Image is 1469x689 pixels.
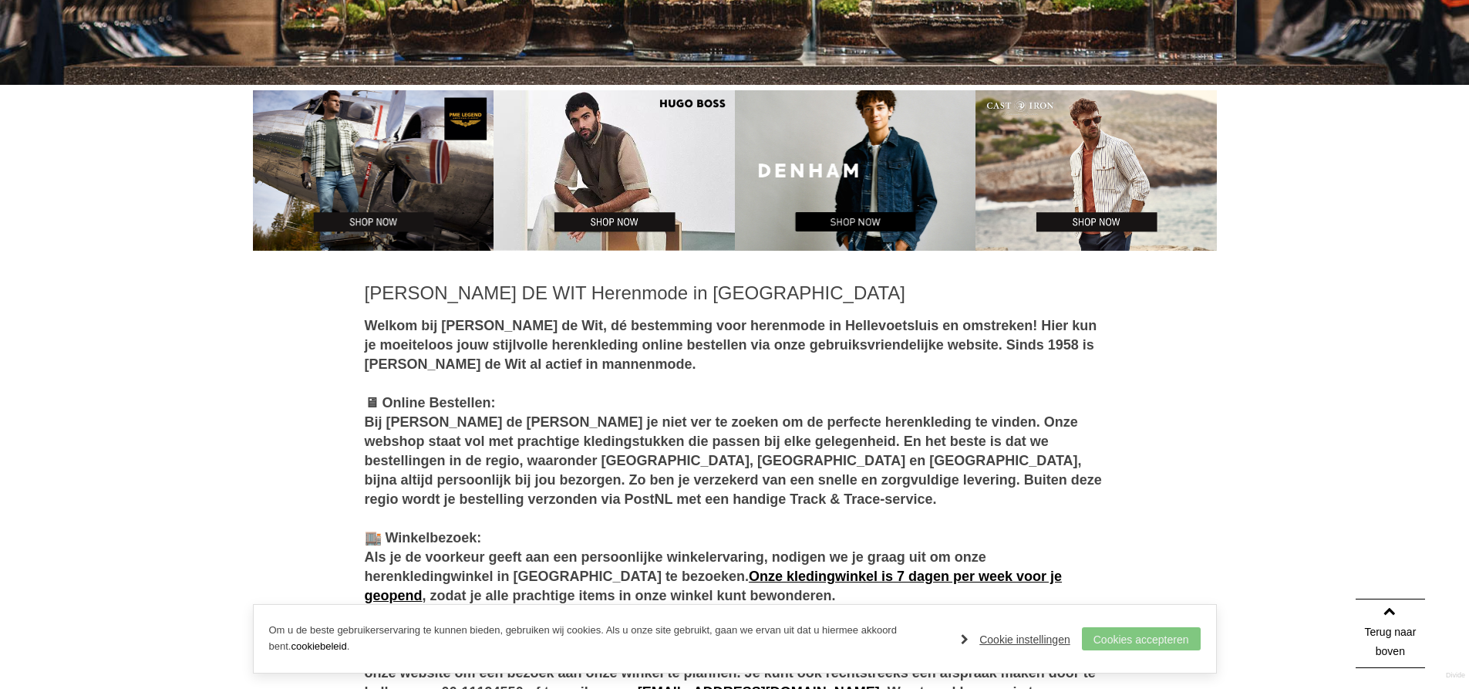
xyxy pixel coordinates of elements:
img: Cast Iron [975,90,1217,251]
a: Cookie instellingen [961,628,1070,651]
img: PME [253,90,494,251]
a: Cookies accepteren [1082,627,1201,650]
img: Hugo Boss [494,90,735,251]
a: cookiebeleid [291,640,346,652]
h1: [PERSON_NAME] DE WIT Herenmode in [GEOGRAPHIC_DATA] [365,282,1105,305]
a: Terug naar boven [1356,599,1425,668]
a: Divide [1446,666,1465,685]
p: Om u de beste gebruikerservaring te kunnen bieden, gebruiken wij cookies. Als u onze site gebruik... [269,623,946,655]
img: Denham [735,90,976,251]
a: Onze kledingwinkel is 7 dagen per week voor je geopend [365,569,1063,603]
